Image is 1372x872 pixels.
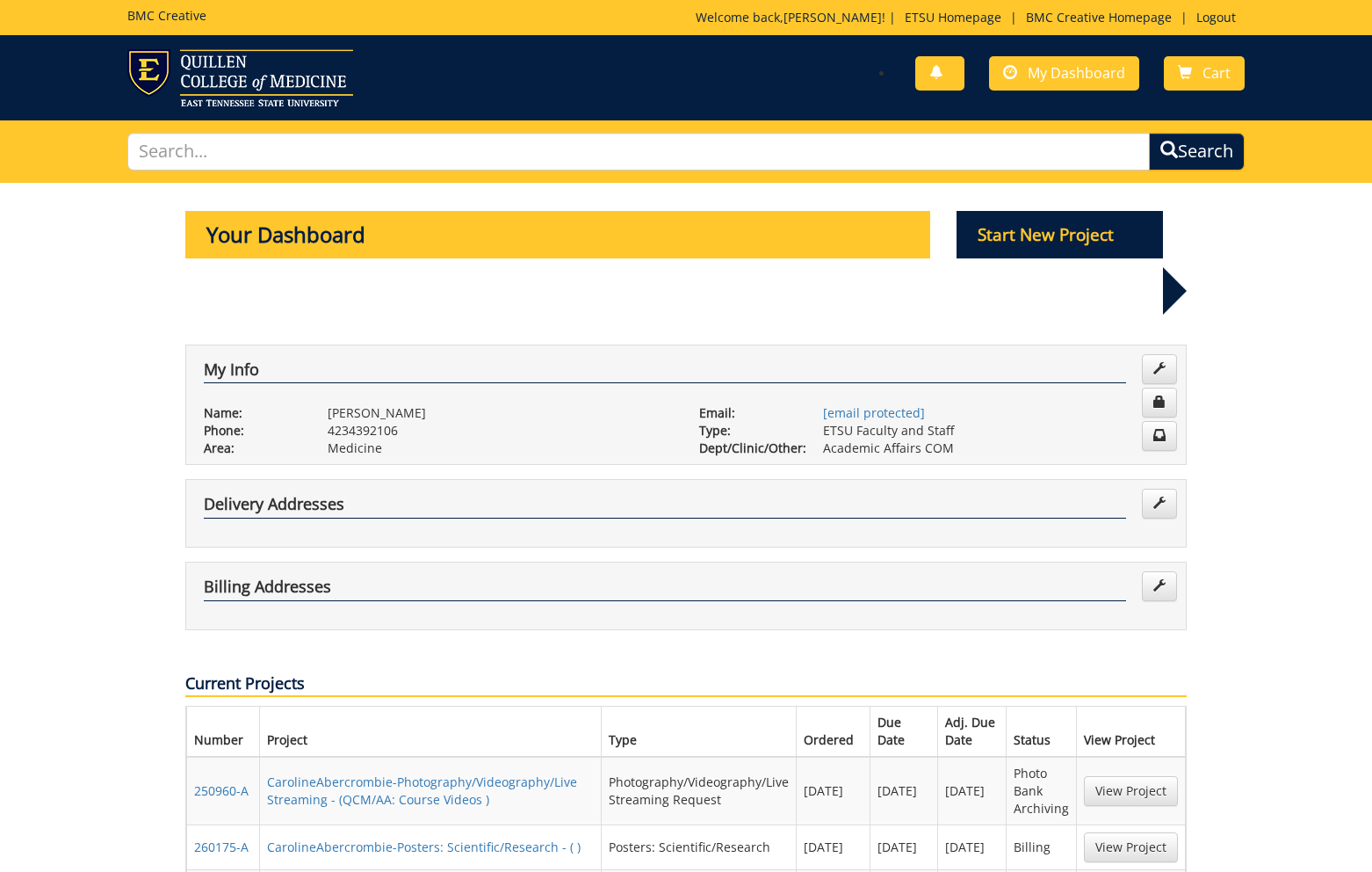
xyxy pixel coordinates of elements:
td: Billing [1006,825,1076,869]
td: [DATE] [870,825,938,869]
button: Search [1149,133,1245,171]
a: 260175-A [194,839,249,855]
th: Due Date [870,706,938,757]
td: Photography/Videography/Live Streaming Request [601,757,796,825]
p: Academic Affairs COM [823,440,1168,457]
p: [PERSON_NAME] [328,404,673,422]
h4: Billing Addresses [204,578,1126,601]
a: 250960-A [194,782,249,799]
td: [DATE] [938,825,1007,869]
a: CarolineAbercrombie-Posters: Scientific/Research - ( ) [267,839,581,855]
td: [DATE] [870,757,938,825]
a: ETSU Homepage [896,9,1010,25]
th: View Project [1076,706,1185,757]
p: Email: [699,404,797,422]
input: Search... [127,133,1150,171]
td: Photo Bank Archiving [1006,757,1076,825]
a: View Project [1084,776,1178,806]
h4: My Info [204,361,1126,384]
span: Cart [1202,63,1231,83]
p: Medicine [328,440,673,457]
a: [email protected] [823,404,925,421]
p: Area: [204,440,301,457]
p: Name: [204,404,301,422]
a: Logout [1188,9,1245,25]
a: View Project [1084,832,1178,862]
a: Edit Addresses [1142,489,1177,519]
p: Your Dashboard [185,211,930,258]
a: [PERSON_NAME] [783,9,882,25]
p: Current Projects [185,672,1187,697]
h4: Delivery Addresses [204,496,1126,519]
th: Type [601,706,796,757]
td: [DATE] [796,757,870,825]
a: Edit Info [1142,354,1177,384]
p: 4234392106 [328,422,673,440]
td: [DATE] [796,825,870,869]
a: Cart [1164,56,1245,91]
a: Change Communication Preferences [1142,421,1177,451]
th: Status [1006,706,1076,757]
img: ETSU logo [127,49,353,106]
p: Type: [699,422,797,440]
th: Adj. Due Date [938,706,1007,757]
p: ETSU Faculty and Staff [823,422,1168,440]
a: CarolineAbercrombie-Photography/Videography/Live Streaming - (QCM/AA: Course Videos ) [267,774,577,808]
h5: BMC Creative [127,9,206,22]
span: My Dashboard [1028,63,1125,83]
p: Welcome back, ! | | | [696,9,1245,26]
a: BMC Creative Homepage [1017,9,1181,25]
p: Dept/Clinic/Other: [699,440,797,457]
th: Number [187,706,260,757]
p: Start New Project [957,211,1164,258]
a: Change Password [1142,388,1177,418]
th: Project [260,706,601,757]
p: Phone: [204,422,301,440]
a: Edit Addresses [1142,571,1177,601]
a: Start New Project [957,228,1164,244]
td: Posters: Scientific/Research [601,825,796,869]
td: [DATE] [938,757,1007,825]
th: Ordered [796,706,870,757]
a: My Dashboard [989,56,1139,91]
